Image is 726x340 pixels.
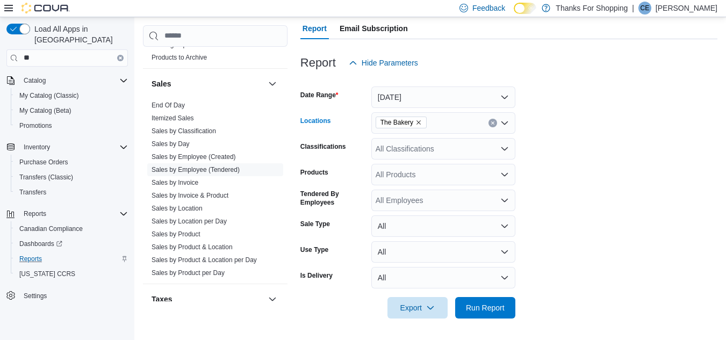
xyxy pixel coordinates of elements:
h3: Sales [152,78,171,89]
div: Cliff Evans [638,2,651,15]
button: [US_STATE] CCRS [11,266,132,281]
label: Locations [300,117,331,125]
span: Dashboards [19,240,62,248]
a: [US_STATE] CCRS [15,267,80,280]
span: Sales by Invoice [152,178,198,187]
button: Sales [266,77,279,90]
a: Sales by Invoice [152,179,198,186]
button: All [371,215,515,237]
span: Reports [19,255,42,263]
span: Transfers [19,188,46,197]
h3: Report [300,56,336,69]
span: Sales by Classification [152,127,216,135]
span: End Of Day [152,101,185,110]
button: Purchase Orders [11,155,132,170]
nav: Complex example [6,69,128,331]
a: Transfers (Classic) [15,171,77,184]
button: Reports [19,207,51,220]
span: Inventory [24,143,50,151]
span: Catalog [24,76,46,85]
span: My Catalog (Classic) [19,91,79,100]
span: CE [641,2,650,15]
span: Itemized Sales [152,114,194,122]
span: Promotions [15,119,128,132]
button: Clear input [117,55,124,61]
button: Canadian Compliance [11,221,132,236]
span: Feedback [472,3,505,13]
button: Open list of options [500,144,509,153]
a: Sales by Location per Day [152,218,227,225]
button: Inventory [2,140,132,155]
button: Export [387,297,448,319]
a: Sales by Employee (Tendered) [152,166,240,173]
a: Sales by Day [152,140,190,148]
a: Dashboards [15,237,67,250]
a: End Of Day [152,102,185,109]
a: Purchase Orders [15,156,73,169]
span: Hide Parameters [362,57,418,68]
p: Thanks For Shopping [556,2,628,15]
a: Settings [19,290,51,302]
label: Is Delivery [300,271,333,280]
span: My Catalog (Beta) [19,106,71,115]
span: My Catalog (Beta) [15,104,128,117]
a: Sales by Location [152,205,203,212]
button: All [371,267,515,288]
span: Products to Archive [152,53,207,62]
button: My Catalog (Classic) [11,88,132,103]
button: Open list of options [500,196,509,205]
input: Dark Mode [514,3,536,14]
button: Promotions [11,118,132,133]
span: Load All Apps in [GEOGRAPHIC_DATA] [30,24,128,45]
button: Taxes [152,294,264,305]
button: Reports [11,251,132,266]
a: Catalog Export [152,41,194,48]
h3: Taxes [152,294,172,305]
button: Sales [152,78,264,89]
a: Sales by Employee (Created) [152,153,236,161]
span: Sales by Invoice & Product [152,191,228,200]
span: Transfers (Classic) [19,173,73,182]
button: Open list of options [500,119,509,127]
label: Use Type [300,245,328,254]
span: Purchase Orders [15,156,128,169]
span: Sales by Product & Location [152,243,233,251]
button: Run Report [455,297,515,319]
span: Promotions [19,121,52,130]
span: Reports [24,209,46,218]
span: Inventory [19,141,128,154]
a: Dashboards [11,236,132,251]
span: Transfers (Classic) [15,171,128,184]
a: Itemized Sales [152,114,194,122]
button: Inventory [19,141,54,154]
span: Transfers [15,186,128,199]
button: Hide Parameters [344,52,422,74]
button: Catalog [19,74,50,87]
span: Email Subscription [340,18,408,39]
span: Settings [24,292,47,300]
a: My Catalog (Classic) [15,89,83,102]
span: Settings [19,289,128,302]
a: Transfers [15,186,51,199]
span: Canadian Compliance [15,222,128,235]
a: Products to Archive [152,54,207,61]
span: Run Report [466,302,505,313]
span: The Bakery [376,117,427,128]
span: My Catalog (Classic) [15,89,128,102]
a: Sales by Product & Location [152,243,233,251]
a: Sales by Product [152,230,200,238]
a: Promotions [15,119,56,132]
button: Clear input [488,119,497,127]
button: Transfers (Classic) [11,170,132,185]
label: Products [300,168,328,177]
p: [PERSON_NAME] [656,2,717,15]
button: Reports [2,206,132,221]
span: Reports [15,252,128,265]
button: Transfers [11,185,132,200]
button: Remove The Bakery from selection in this group [415,119,422,126]
label: Sale Type [300,220,330,228]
